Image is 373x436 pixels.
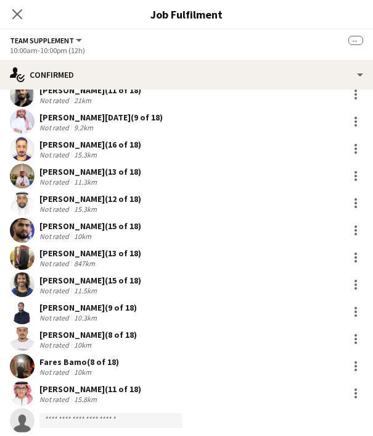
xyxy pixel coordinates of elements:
[39,204,72,214] div: Not rated
[39,259,72,268] div: Not rated
[39,85,141,96] div: [PERSON_NAME] (11 of 18)
[39,340,72,350] div: Not rated
[10,36,74,45] span: Team Supplement
[72,150,99,159] div: 15.3km
[39,356,119,367] div: Fares Bamo (8 of 18)
[39,123,72,132] div: Not rated
[39,232,72,241] div: Not rated
[72,286,99,295] div: 11.5km
[39,177,72,187] div: Not rated
[39,193,141,204] div: [PERSON_NAME] (12 of 18)
[39,395,72,404] div: Not rated
[39,367,72,377] div: Not rated
[39,112,163,123] div: [PERSON_NAME][DATE] (9 of 18)
[72,123,96,132] div: 9.2km
[39,96,72,105] div: Not rated
[39,313,72,322] div: Not rated
[72,395,99,404] div: 15.8km
[72,177,99,187] div: 11.3km
[39,248,141,259] div: [PERSON_NAME] (13 of 18)
[72,340,94,350] div: 10km
[39,275,141,286] div: [PERSON_NAME] (15 of 18)
[39,139,141,150] div: [PERSON_NAME] (16 of 18)
[72,313,99,322] div: 10.3km
[39,220,141,232] div: [PERSON_NAME] (15 of 18)
[39,329,137,340] div: [PERSON_NAME] (8 of 18)
[39,166,141,177] div: [PERSON_NAME] (13 of 18)
[72,96,94,105] div: 21km
[10,36,84,45] button: Team Supplement
[348,36,363,45] span: --
[72,367,94,377] div: 10km
[39,302,137,313] div: [PERSON_NAME] (9 of 18)
[39,150,72,159] div: Not rated
[72,259,97,268] div: 847km
[39,286,72,295] div: Not rated
[72,204,99,214] div: 15.3km
[72,232,94,241] div: 10km
[39,384,141,395] div: [PERSON_NAME] (11 of 18)
[10,46,363,55] div: 10:00am-10:00pm (12h)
